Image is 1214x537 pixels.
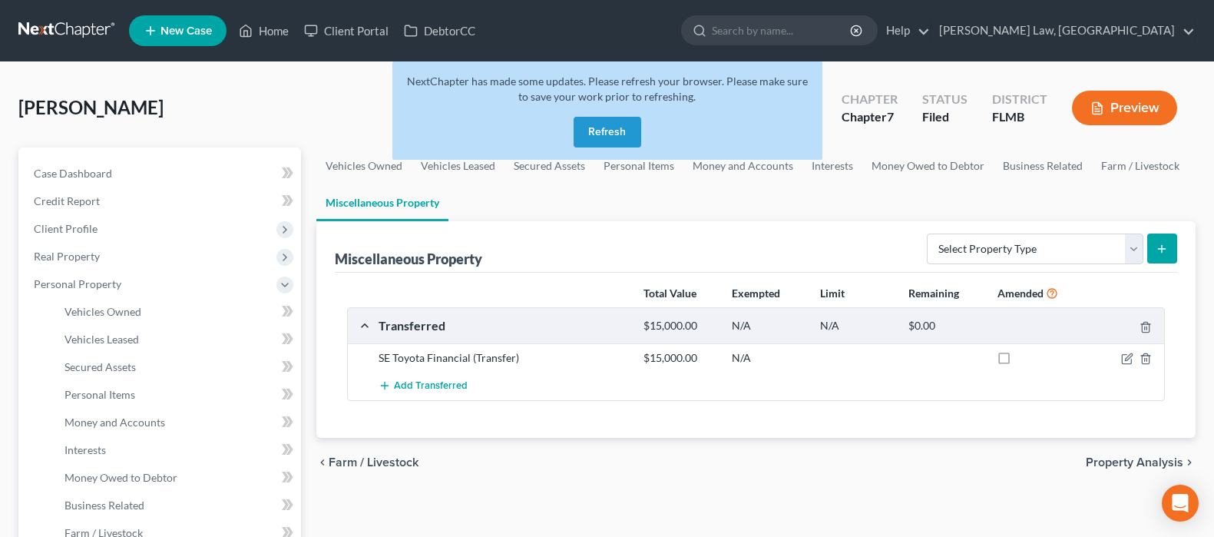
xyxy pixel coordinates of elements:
button: Add Transferred [379,372,468,400]
a: Help [878,17,930,45]
a: Vehicles Owned [52,298,301,326]
strong: Total Value [643,287,696,300]
i: chevron_right [1183,456,1196,469]
span: Farm / Livestock [329,456,418,469]
span: Credit Report [34,194,100,207]
a: Business Related [52,492,301,519]
a: [PERSON_NAME] Law, [GEOGRAPHIC_DATA] [931,17,1195,45]
div: District [992,91,1047,108]
div: FLMB [992,108,1047,126]
i: chevron_left [316,456,329,469]
a: Business Related [994,148,1092,184]
a: DebtorCC [396,17,483,45]
a: Money Owed to Debtor [52,464,301,492]
span: New Case [160,25,212,37]
a: Money and Accounts [52,409,301,436]
span: Add Transferred [394,380,468,393]
span: Secured Assets [65,360,136,373]
a: Interests [52,436,301,464]
a: Farm / Livestock [1092,148,1189,184]
button: Property Analysis chevron_right [1086,456,1196,469]
span: Money and Accounts [65,416,165,429]
button: chevron_left Farm / Livestock [316,456,418,469]
span: Client Profile [34,222,98,235]
a: Personal Items [52,381,301,409]
strong: Exempted [732,287,780,300]
div: Open Intercom Messenger [1162,485,1199,522]
a: Miscellaneous Property [316,184,448,221]
span: [PERSON_NAME] [18,96,164,118]
a: Client Portal [296,17,396,45]
div: $15,000.00 [636,350,724,366]
div: Chapter [842,91,898,108]
div: Status [922,91,968,108]
div: Transferred [371,317,636,333]
div: $0.00 [901,319,989,333]
span: Property Analysis [1086,456,1183,469]
span: Real Property [34,250,100,263]
a: Secured Assets [52,353,301,381]
a: Credit Report [22,187,301,215]
a: Home [231,17,296,45]
div: Chapter [842,108,898,126]
a: Vehicles Leased [52,326,301,353]
a: Case Dashboard [22,160,301,187]
span: Business Related [65,499,144,512]
strong: Remaining [908,287,959,300]
strong: Limit [820,287,845,300]
span: Case Dashboard [34,167,112,180]
div: N/A [724,319,812,333]
a: Interests [802,148,862,184]
span: Interests [65,443,106,456]
button: Refresh [574,117,641,148]
div: $15,000.00 [636,319,724,333]
span: Personal Property [34,277,121,290]
span: Vehicles Owned [65,305,141,318]
div: N/A [812,319,901,333]
div: N/A [724,350,812,366]
div: SE Toyota Financial (Transfer) [371,350,636,366]
input: Search by name... [712,16,852,45]
div: Filed [922,108,968,126]
strong: Amended [997,287,1044,300]
span: Money Owed to Debtor [65,471,177,484]
span: Vehicles Leased [65,333,139,346]
span: 7 [887,109,894,124]
span: Personal Items [65,388,135,401]
a: Money Owed to Debtor [862,148,994,184]
span: NextChapter has made some updates. Please refresh your browser. Please make sure to save your wor... [407,75,808,103]
div: Miscellaneous Property [335,250,482,268]
button: Preview [1072,91,1177,125]
a: Vehicles Owned [316,148,412,184]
